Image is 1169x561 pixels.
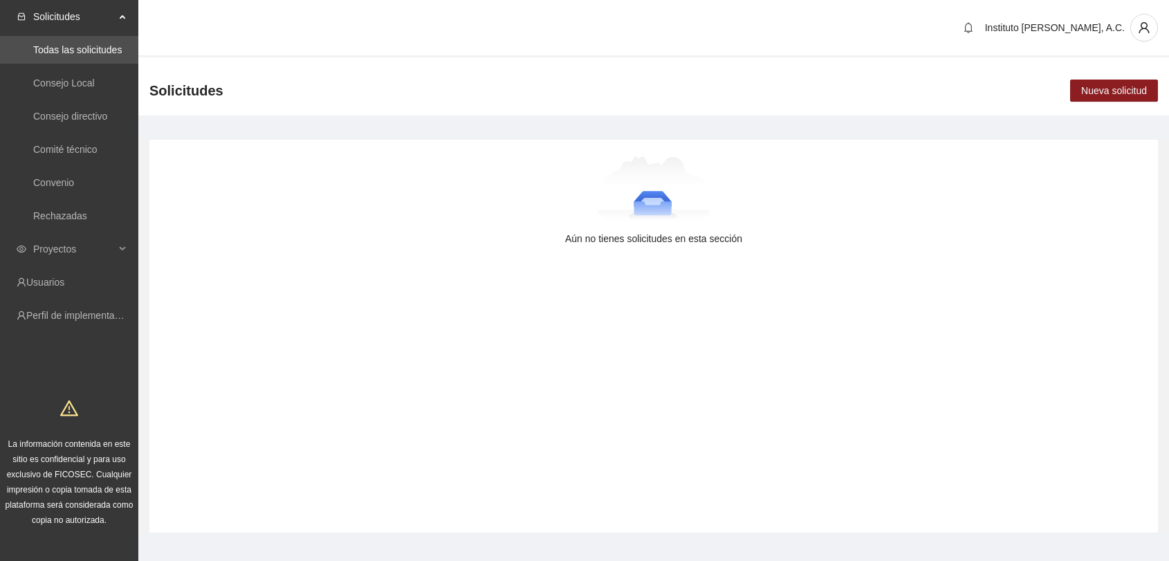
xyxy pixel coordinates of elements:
[33,44,122,55] a: Todas las solicitudes
[17,244,26,254] span: eye
[33,144,98,155] a: Comité técnico
[60,399,78,417] span: warning
[957,17,979,39] button: bell
[598,156,710,226] img: Aún no tienes solicitudes en esta sección
[26,277,64,288] a: Usuarios
[33,235,115,263] span: Proyectos
[33,177,74,188] a: Convenio
[33,111,107,122] a: Consejo directivo
[1070,80,1158,102] button: Nueva solicitud
[958,22,979,33] span: bell
[6,439,134,525] span: La información contenida en este sitio es confidencial y para uso exclusivo de FICOSEC. Cualquier...
[26,310,134,321] a: Perfil de implementadora
[1081,83,1147,98] span: Nueva solicitud
[149,80,223,102] span: Solicitudes
[33,210,87,221] a: Rechazadas
[33,3,115,30] span: Solicitudes
[33,77,95,89] a: Consejo Local
[1130,14,1158,42] button: user
[985,22,1125,33] span: Instituto [PERSON_NAME], A.C.
[172,231,1136,246] div: Aún no tienes solicitudes en esta sección
[1131,21,1157,34] span: user
[17,12,26,21] span: inbox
